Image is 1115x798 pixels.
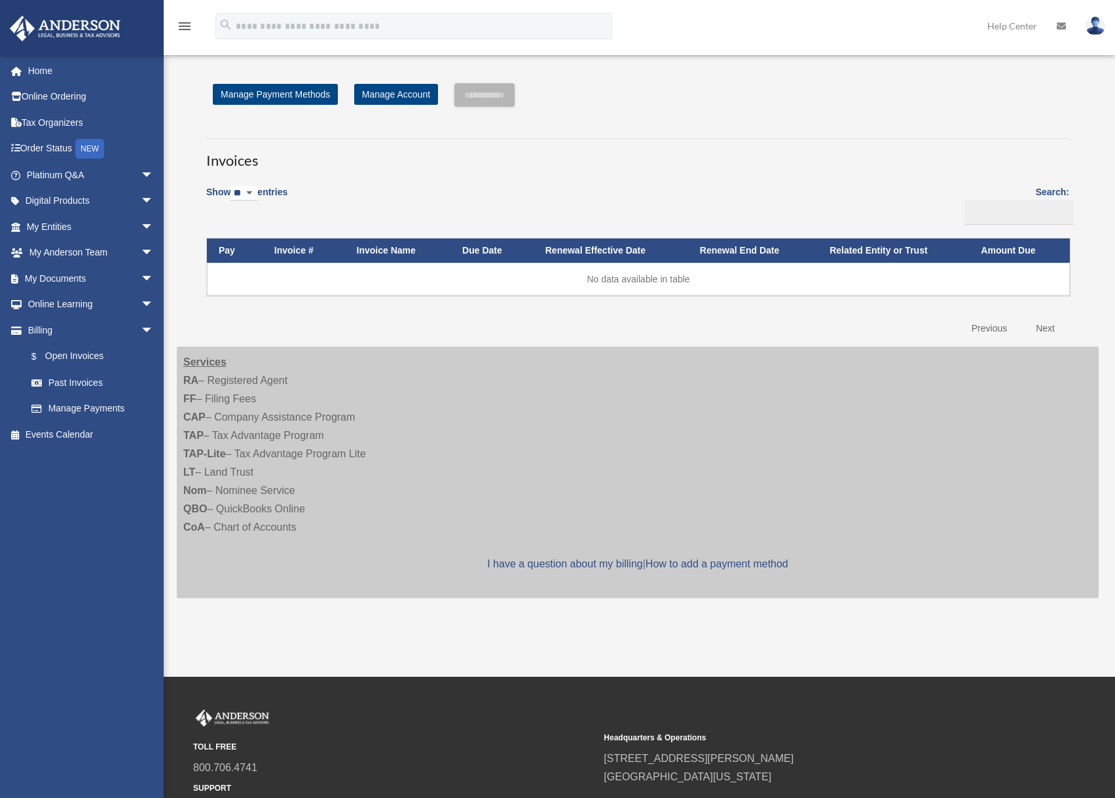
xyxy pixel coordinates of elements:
a: My Anderson Teamarrow_drop_down [9,240,174,266]
a: Tax Organizers [9,109,174,136]
strong: Services [183,356,227,368]
strong: TAP [183,430,204,441]
img: User Pic [1086,16,1105,35]
p: | [183,555,1092,573]
span: arrow_drop_down [141,317,167,344]
div: – Registered Agent – Filing Fees – Company Assistance Program – Tax Advantage Program – Tax Advan... [177,347,1099,598]
a: [STREET_ADDRESS][PERSON_NAME] [604,753,794,764]
a: Online Learningarrow_drop_down [9,292,174,318]
label: Show entries [206,184,287,214]
span: arrow_drop_down [141,265,167,292]
span: arrow_drop_down [141,162,167,189]
img: Anderson Advisors Platinum Portal [193,710,272,727]
select: Showentries [230,186,257,201]
div: NEW [75,139,104,159]
i: search [219,18,233,32]
a: 800.706.4741 [193,762,257,773]
strong: RA [183,375,198,386]
th: Amount Due: activate to sort column ascending [969,238,1070,263]
small: SUPPORT [193,782,594,795]
a: Past Invoices [18,370,167,396]
a: Online Ordering [9,84,174,110]
span: arrow_drop_down [141,240,167,267]
th: Related Entity or Trust: activate to sort column ascending [818,238,969,263]
label: Search: [960,184,1069,225]
span: $ [39,349,45,365]
input: Search: [964,200,1074,225]
a: Digital Productsarrow_drop_down [9,188,174,214]
a: I have a question about my billing [487,558,642,569]
a: My Entitiesarrow_drop_down [9,214,174,240]
strong: CAP [183,411,206,423]
a: Order StatusNEW [9,136,174,162]
th: Renewal End Date: activate to sort column ascending [688,238,818,263]
a: [GEOGRAPHIC_DATA][US_STATE] [604,771,771,782]
th: Renewal Effective Date: activate to sort column ascending [534,238,688,263]
img: Anderson Advisors Platinum Portal [6,16,124,41]
a: Manage Payments [18,396,167,422]
span: arrow_drop_down [141,214,167,240]
strong: Nom [183,485,207,496]
strong: LT [183,466,195,478]
strong: CoA [183,522,205,533]
a: How to add a payment method [646,558,788,569]
a: Next [1026,315,1065,342]
a: Events Calendar [9,421,174,447]
strong: FF [183,393,196,404]
span: arrow_drop_down [141,292,167,318]
th: Invoice Name: activate to sort column ascending [345,238,451,263]
a: Manage Account [354,84,438,105]
th: Pay: activate to sort column descending [207,238,263,263]
th: Due Date: activate to sort column ascending [450,238,534,263]
small: TOLL FREE [193,740,594,754]
strong: QBO [183,503,207,514]
a: $Open Invoices [18,343,160,370]
a: My Documentsarrow_drop_down [9,265,174,292]
span: arrow_drop_down [141,188,167,215]
a: Home [9,58,174,84]
td: No data available in table [207,263,1070,295]
a: Platinum Q&Aarrow_drop_down [9,162,174,188]
a: Previous [962,315,1017,342]
a: Billingarrow_drop_down [9,317,167,343]
th: Invoice #: activate to sort column ascending [263,238,345,263]
a: menu [177,23,192,34]
small: Headquarters & Operations [604,731,1005,745]
a: Manage Payment Methods [213,84,338,105]
i: menu [177,18,192,34]
strong: TAP-Lite [183,448,226,459]
h3: Invoices [206,138,1069,171]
